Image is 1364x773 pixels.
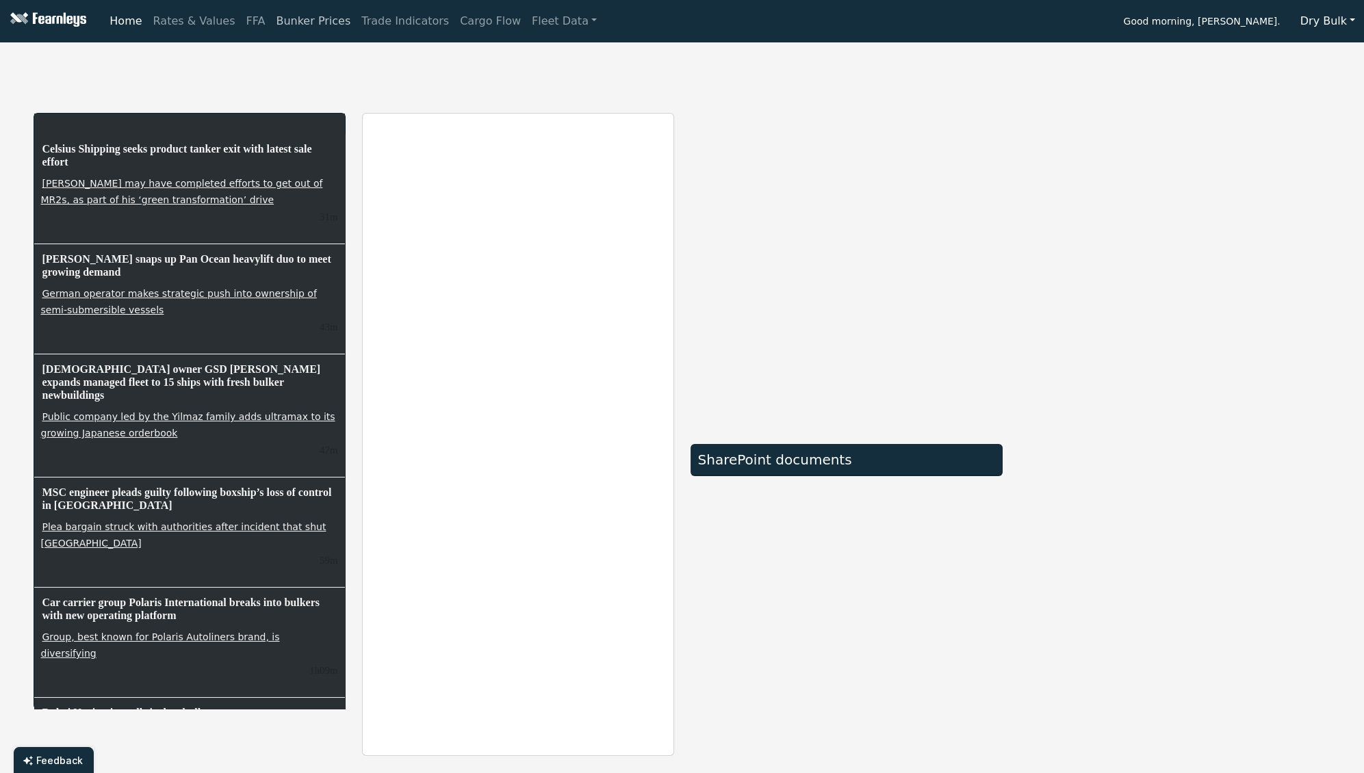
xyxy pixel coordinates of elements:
[1291,8,1364,34] button: Dry Bulk
[41,287,317,317] a: German operator makes strategic push into ownership of semi-submersible vessels
[698,451,995,468] div: SharePoint documents
[104,8,147,35] a: Home
[41,176,323,207] a: [PERSON_NAME] may have completed efforts to get out of MR2s, as part of his ‘green transformation...
[41,410,335,440] a: Public company led by the Yilmaz family adds ultramax to its growing Japanese orderbook
[41,141,338,170] h6: Celsius Shipping seeks product tanker exit with latest sale effort
[241,8,271,35] a: FFA
[1019,113,1331,263] iframe: mini symbol-overview TradingView widget
[41,251,338,280] h6: [PERSON_NAME] snaps up Pan Ocean heavylift duo to meet growing demand
[41,630,280,660] a: Group, best known for Polaris Autoliners brand, is diversifying
[1123,11,1280,34] span: Good morning, [PERSON_NAME].
[41,484,338,513] h6: MSC engineer pleads guilty following boxship’s loss of control in [GEOGRAPHIC_DATA]
[41,520,326,550] a: Plea bargain struck with authorities after incident that shut [GEOGRAPHIC_DATA]
[7,12,86,29] img: Fearnleys Logo
[320,322,337,332] small: 22/09/2025, 07:33:50
[41,361,338,404] h6: [DEMOGRAPHIC_DATA] owner GSD [PERSON_NAME] expands managed fleet to 15 ships with fresh bulker ne...
[1019,605,1331,756] iframe: mini symbol-overview TradingView widget
[270,8,356,35] a: Bunker Prices
[148,8,241,35] a: Rates & Values
[363,114,673,755] iframe: report archive
[320,211,337,222] small: 22/09/2025, 07:46:12
[320,445,337,456] small: 22/09/2025, 07:30:03
[526,8,602,35] a: Fleet Data
[41,594,338,623] h6: Car carrier group Polaris International breaks into bulkers with new operating platform
[691,113,1003,429] iframe: market overview TradingView widget
[356,8,454,35] a: Trade Indicators
[34,47,1331,96] iframe: tickers TradingView widget
[320,555,337,566] small: 22/09/2025, 07:18:10
[454,8,526,35] a: Cargo Flow
[1019,441,1331,592] iframe: mini symbol-overview TradingView widget
[41,705,338,720] h6: Dubai Navigation sells its last bulker
[1019,277,1331,428] iframe: mini symbol-overview TradingView widget
[309,665,337,676] small: 22/09/2025, 07:08:05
